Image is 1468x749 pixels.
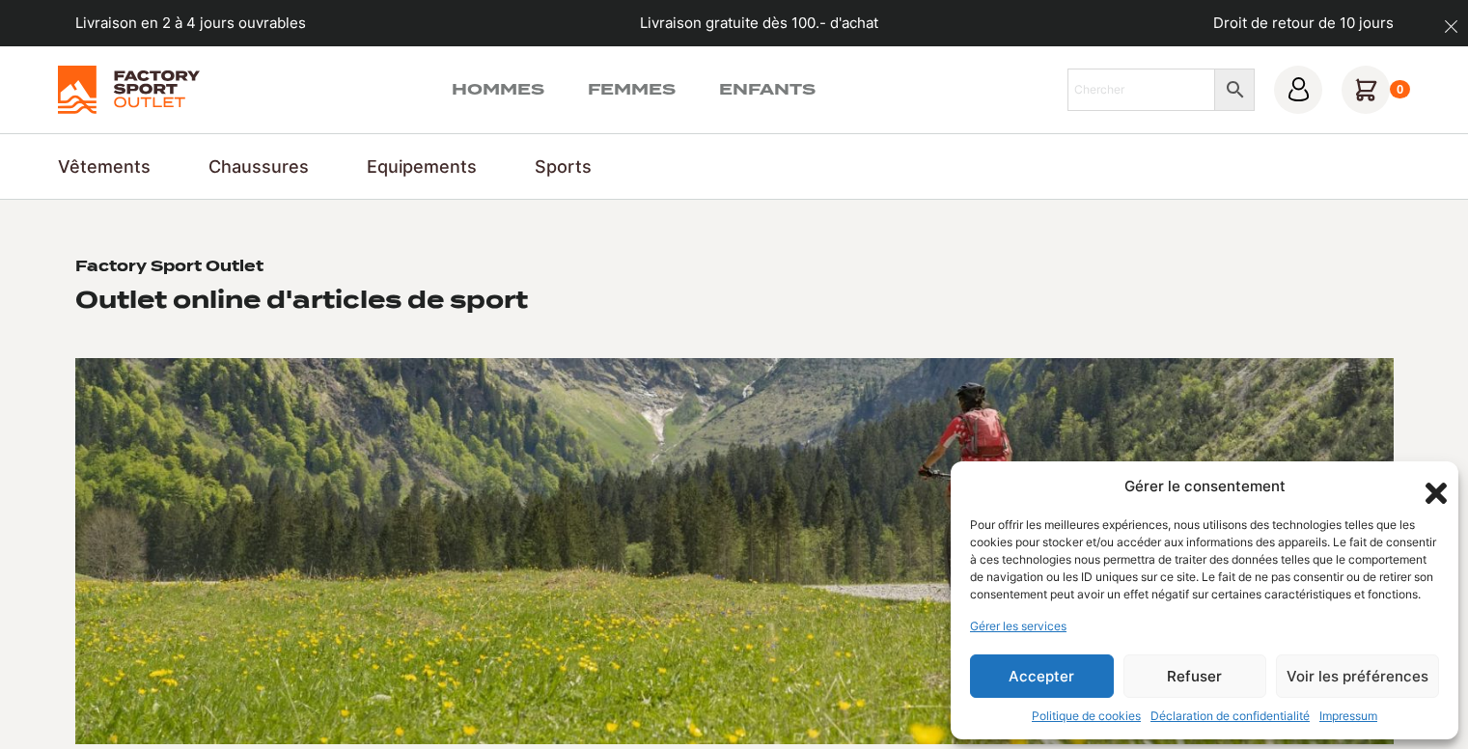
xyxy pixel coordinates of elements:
img: Factory Sport Outlet [58,66,200,114]
a: Hommes [452,78,544,101]
button: Voir les préférences [1276,654,1439,698]
a: Equipements [367,153,477,180]
div: 0 [1390,80,1410,99]
p: Livraison gratuite dès 100.- d'achat [640,13,878,35]
input: Chercher [1067,69,1215,111]
h1: Factory Sport Outlet [75,258,263,277]
a: Enfants [719,78,816,101]
a: Impressum [1319,707,1377,725]
a: Politique de cookies [1032,707,1141,725]
button: dismiss [1434,10,1468,43]
div: Gérer le consentement [1124,476,1286,498]
button: Accepter [970,654,1114,698]
a: Chaussures [208,153,309,180]
div: Pour offrir les meilleures expériences, nous utilisons des technologies telles que les cookies po... [970,516,1437,603]
button: Refuser [1123,654,1267,698]
p: Droit de retour de 10 jours [1213,13,1394,35]
p: Livraison en 2 à 4 jours ouvrables [75,13,306,35]
div: Fermer la boîte de dialogue [1420,477,1439,496]
a: Vêtements [58,153,151,180]
h2: Outlet online d'articles de sport [75,285,528,315]
a: Gérer les services [970,618,1066,635]
a: Déclaration de confidentialité [1150,707,1310,725]
a: Sports [535,153,592,180]
a: Femmes [588,78,676,101]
